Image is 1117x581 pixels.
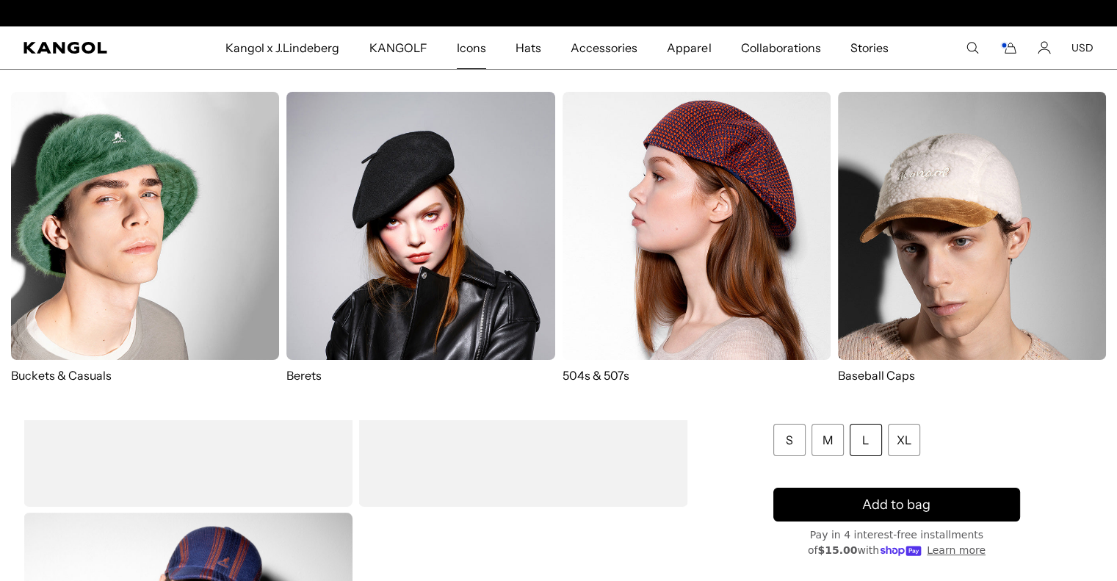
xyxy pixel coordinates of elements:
p: 504s & 507s [563,367,831,383]
a: KANGOLF [354,26,441,69]
p: Buckets & Casuals [11,367,279,383]
a: Stories [836,26,903,69]
span: Hats [516,26,541,69]
button: Add to bag [773,488,1020,522]
a: Berets [286,92,554,383]
a: Kangol x J.Lindeberg [211,26,355,69]
a: Collaborations [726,26,835,69]
span: Icons [457,26,486,69]
a: Buckets & Casuals [11,92,279,383]
button: USD [1071,41,1093,54]
p: Berets [286,367,554,383]
a: 504s & 507s [563,92,831,383]
span: Add to bag [862,495,930,515]
span: Collaborations [740,26,820,69]
span: KANGOLF [369,26,427,69]
div: Announcement [408,7,710,19]
a: Icons [442,26,501,69]
span: Apparel [667,26,711,69]
div: L [850,424,882,456]
div: XL [888,424,920,456]
div: 1 of 2 [408,7,710,19]
span: Accessories [571,26,637,69]
span: Stories [850,26,889,69]
a: Baseball Caps [838,92,1106,398]
a: Accessories [556,26,652,69]
a: Hats [501,26,556,69]
div: M [811,424,844,456]
span: Kangol x J.Lindeberg [225,26,340,69]
p: Baseball Caps [838,367,1106,383]
slideshow-component: Announcement bar [408,7,710,19]
a: Apparel [652,26,726,69]
button: Cart [999,41,1017,54]
a: Account [1038,41,1051,54]
summary: Search here [966,41,979,54]
a: Kangol [24,42,148,54]
div: S [773,424,806,456]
